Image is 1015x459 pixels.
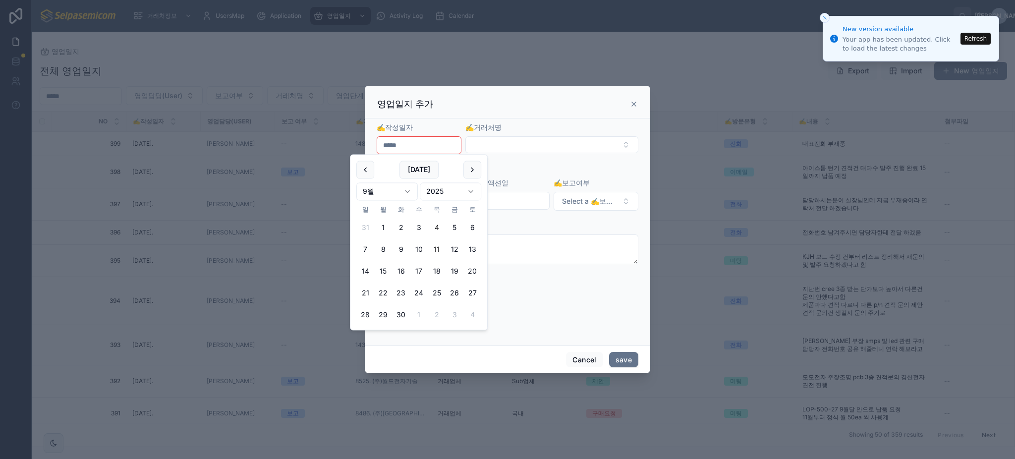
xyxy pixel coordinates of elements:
[446,219,463,237] button: 2025년 9월 5일 금요일
[374,263,392,281] button: 2025년 9월 15일 월요일
[463,306,481,324] button: 2025년 10월 4일 토요일
[377,123,413,131] span: ✍️작성일자
[410,241,428,259] button: 2025년 9월 10일 수요일
[428,204,446,215] th: 목요일
[446,285,463,302] button: 2025년 9월 26일 금요일
[428,263,446,281] button: 2025년 9월 18일 목요일
[356,285,374,302] button: 2025년 9월 21일 일요일
[410,263,428,281] button: 2025년 9월 17일 수요일
[428,306,446,324] button: 2025년 10월 2일 목요일
[463,204,481,215] th: 토요일
[428,241,446,259] button: Today, 2025년 9월 11일 목요일
[609,352,638,368] button: save
[554,192,638,211] button: Select Button
[463,219,481,237] button: 2025년 9월 6일 토요일
[446,306,463,324] button: 2025년 10월 3일 금요일
[374,285,392,302] button: 2025년 9월 22일 월요일
[465,136,638,153] button: Select Button
[377,98,433,110] h3: 영업일지 추가
[446,204,463,215] th: 금요일
[428,219,446,237] button: 2025년 9월 4일 목요일
[392,204,410,215] th: 화요일
[356,219,374,237] button: 2025년 8월 31일 일요일
[374,306,392,324] button: 2025년 9월 29일 월요일
[374,219,392,237] button: 2025년 9월 1일 월요일
[843,24,958,34] div: New version available
[392,219,410,237] button: 2025년 9월 2일 화요일
[562,196,618,206] span: Select a ✍️보고여부
[465,123,502,131] span: ✍️거래처명
[356,204,374,215] th: 일요일
[399,161,439,178] button: [DATE]
[960,33,991,45] button: Refresh
[410,285,428,302] button: 2025년 9월 24일 수요일
[392,306,410,324] button: 2025년 9월 30일 화요일
[356,241,374,259] button: 2025년 9월 7일 일요일
[410,306,428,324] button: 2025년 10월 1일 수요일
[566,352,603,368] button: Cancel
[820,13,830,23] button: Close toast
[410,219,428,237] button: 2025년 9월 3일 수요일
[374,204,392,215] th: 월요일
[554,178,590,187] span: ✍️보고여부
[410,204,428,215] th: 수요일
[356,204,481,324] table: 9월 2025
[463,241,481,259] button: 2025년 9월 13일 토요일
[392,263,410,281] button: 2025년 9월 16일 화요일
[392,285,410,302] button: 2025년 9월 23일 화요일
[843,35,958,53] div: Your app has been updated. Click to load the latest changes
[446,263,463,281] button: 2025년 9월 19일 금요일
[356,263,374,281] button: 2025년 9월 14일 일요일
[356,306,374,324] button: 2025년 9월 28일 일요일
[463,263,481,281] button: 2025년 9월 20일 토요일
[428,285,446,302] button: 2025년 9월 25일 목요일
[392,241,410,259] button: 2025년 9월 9일 화요일
[446,241,463,259] button: 2025년 9월 12일 금요일
[374,241,392,259] button: 2025년 9월 8일 월요일
[463,285,481,302] button: 2025년 9월 27일 토요일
